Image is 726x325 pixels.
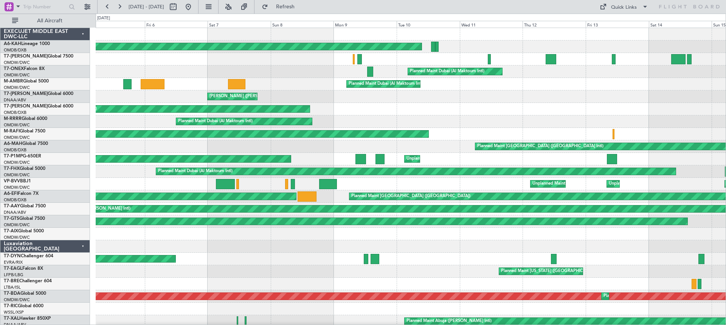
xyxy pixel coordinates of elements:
[158,166,233,177] div: Planned Maint Dubai (Al Maktoum Intl)
[4,304,43,308] a: T7-RICGlobal 6000
[4,279,19,283] span: T7-BRE
[4,216,45,221] a: T7-GTSGlobal 7500
[609,178,721,190] div: Unplanned Maint [GEOGRAPHIC_DATA] (Al Maktoum Intl)
[649,21,712,28] div: Sat 14
[523,21,586,28] div: Thu 12
[4,222,30,228] a: OMDW/DWC
[4,110,26,115] a: OMDB/DXB
[23,1,67,12] input: Trip Number
[271,21,334,28] div: Sun 8
[4,229,18,233] span: T7-AIX
[4,54,73,59] a: T7-[PERSON_NAME]Global 7500
[8,15,82,27] button: All Aircraft
[4,92,48,96] span: T7-[PERSON_NAME]
[4,135,30,140] a: OMDW/DWC
[4,204,46,208] a: T7-AAYGlobal 7500
[4,117,22,121] span: M-RRRR
[4,85,30,90] a: OMDW/DWC
[4,129,20,134] span: M-RAFI
[129,3,164,10] span: [DATE] - [DATE]
[596,1,652,13] button: Quick Links
[258,1,304,13] button: Refresh
[4,185,30,190] a: OMDW/DWC
[4,160,30,165] a: OMDW/DWC
[4,129,45,134] a: M-RAFIGlobal 7500
[4,260,23,265] a: EVRA/RIX
[4,47,26,53] a: OMDB/DXB
[4,254,21,258] span: T7-DYN
[351,191,470,202] div: Planned Maint [GEOGRAPHIC_DATA] ([GEOGRAPHIC_DATA])
[4,309,24,315] a: WSSL/XSP
[4,254,53,258] a: T7-DYNChallenger 604
[4,266,22,271] span: T7-EAGL
[4,191,18,196] span: A6-EFI
[532,178,644,190] div: Unplanned Maint [GEOGRAPHIC_DATA] (Al Maktoum Intl)
[4,229,44,233] a: T7-AIXGlobal 5000
[4,54,48,59] span: T7-[PERSON_NAME]
[586,21,649,28] div: Fri 13
[145,21,208,28] div: Fri 6
[603,291,678,302] div: Planned Maint Dubai (Al Maktoum Intl)
[4,117,47,121] a: M-RRRRGlobal 6000
[4,92,73,96] a: T7-[PERSON_NAME]Global 6000
[4,104,48,109] span: T7-[PERSON_NAME]
[4,216,19,221] span: T7-GTS
[4,266,43,271] a: T7-EAGLFalcon 8X
[4,172,30,178] a: OMDW/DWC
[270,4,301,9] span: Refresh
[4,166,20,171] span: T7-FHX
[208,21,271,28] div: Sat 7
[4,67,45,71] a: T7-ONEXFalcon 8X
[4,210,26,215] a: DNAA/ABV
[178,116,253,127] div: Planned Maint Dubai (Al Maktoum Intl)
[4,285,21,290] a: LTBA/ISL
[4,166,45,171] a: T7-FHXGlobal 5000
[611,4,637,11] div: Quick Links
[4,316,19,321] span: T7-XAL
[4,297,30,303] a: OMDW/DWC
[4,142,22,146] span: A6-MAH
[4,179,20,183] span: VP-BVV
[4,279,52,283] a: T7-BREChallenger 604
[4,42,21,46] span: A6-KAH
[397,21,460,28] div: Tue 10
[4,122,30,128] a: OMDW/DWC
[334,21,397,28] div: Mon 9
[4,42,50,46] a: A6-KAHLineage 1000
[4,291,20,296] span: T7-BDA
[406,153,518,165] div: Unplanned Maint [GEOGRAPHIC_DATA] (Al Maktoum Intl)
[4,142,48,146] a: A6-MAHGlobal 7500
[4,179,31,183] a: VP-BVVBBJ1
[209,91,289,102] div: [PERSON_NAME] ([PERSON_NAME] Intl)
[460,21,523,28] div: Wed 11
[4,304,18,308] span: T7-RIC
[4,97,26,103] a: DNAA/ABV
[501,266,598,277] div: Planned Maint [US_STATE] ([GEOGRAPHIC_DATA])
[4,191,39,196] a: A6-EFIFalcon 7X
[4,291,46,296] a: T7-BDAGlobal 5000
[20,18,80,23] span: All Aircraft
[4,104,73,109] a: T7-[PERSON_NAME]Global 6000
[4,60,30,65] a: OMDW/DWC
[410,66,484,77] div: Planned Maint Dubai (Al Maktoum Intl)
[4,235,30,240] a: OMDW/DWC
[4,79,23,84] span: M-AMBR
[82,21,145,28] div: Thu 5
[4,316,51,321] a: T7-XALHawker 850XP
[4,272,23,278] a: LFPB/LBG
[4,79,49,84] a: M-AMBRGlobal 5000
[349,78,423,90] div: Planned Maint Dubai (Al Maktoum Intl)
[4,204,20,208] span: T7-AAY
[4,197,26,203] a: OMDB/DXB
[4,154,41,159] a: T7-P1MPG-650ER
[4,67,24,71] span: T7-ONEX
[4,147,26,153] a: OMDB/DXB
[4,72,30,78] a: OMDW/DWC
[477,141,603,152] div: Planned Maint [GEOGRAPHIC_DATA] ([GEOGRAPHIC_DATA] Intl)
[4,154,23,159] span: T7-P1MP
[97,15,110,22] div: [DATE]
